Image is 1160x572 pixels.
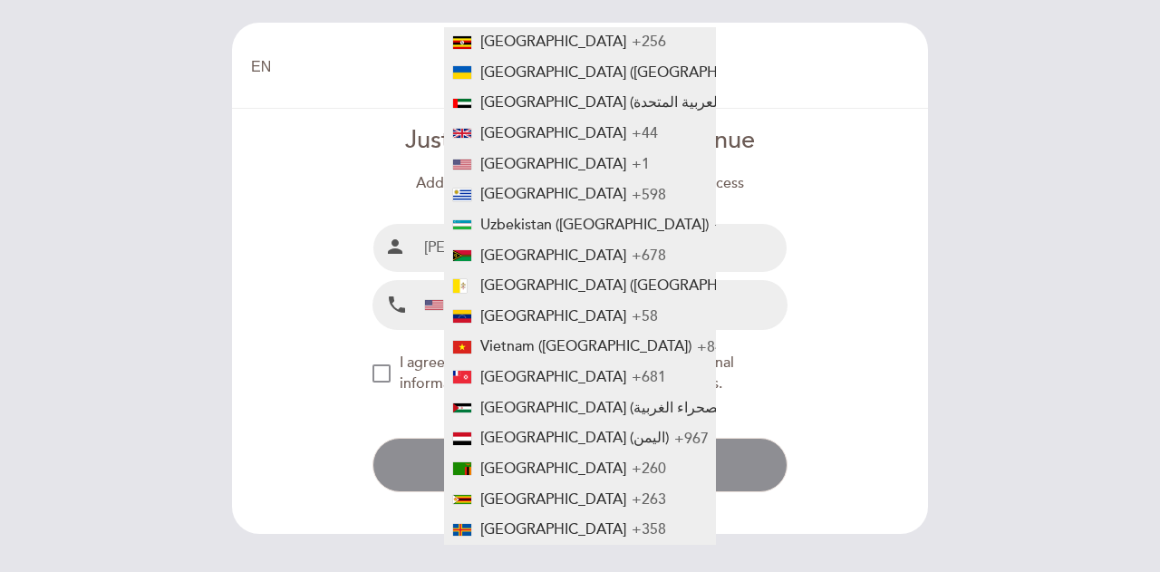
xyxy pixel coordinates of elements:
span: [GEOGRAPHIC_DATA] [480,307,626,325]
span: +967 [674,429,709,447]
span: +58 [632,307,658,325]
i: person [384,236,406,257]
span: [GEOGRAPHIC_DATA] (‫الإمارات العربية المتحدة‬‎) [480,93,778,111]
span: [GEOGRAPHIC_DATA] [480,124,626,142]
span: [GEOGRAPHIC_DATA] [480,460,626,478]
div: +1 [425,294,470,317]
div: United States: +1 [418,282,508,328]
span: [GEOGRAPHIC_DATA] [480,185,626,203]
span: [GEOGRAPHIC_DATA] [480,368,626,386]
span: [GEOGRAPHIC_DATA] ([GEOGRAPHIC_DATA]) [480,63,783,82]
span: +681 [632,368,666,386]
span: +256 [632,33,666,51]
span: [GEOGRAPHIC_DATA] [480,155,626,173]
span: [GEOGRAPHIC_DATA] (‫اليمن‬‎) [480,429,669,447]
span: +358 [632,520,666,538]
div: Just one more step to continue [372,123,788,159]
span: +598 [632,185,666,203]
span: Uzbekistan ([GEOGRAPHIC_DATA]) [480,216,709,234]
md-checkbox: NEW_MODAL_AGREE_RESTAURANT_SEND_OCCASIONAL_INFO [372,353,788,394]
span: [GEOGRAPHIC_DATA] [480,520,626,538]
span: +44 [632,124,658,142]
span: +263 [632,490,666,509]
span: [GEOGRAPHIC_DATA] (‫الصحراء الغربية‬‎) [480,399,730,417]
input: Name and surname [417,224,788,272]
div: Add your details to continue the booking process [372,173,788,194]
span: +678 [632,247,666,265]
span: +260 [632,460,666,478]
span: I agree that the restaurant may send me occasional information about special events or celebrations. [400,354,734,393]
span: [GEOGRAPHIC_DATA] [480,33,626,51]
span: Vietnam ([GEOGRAPHIC_DATA]) [480,337,691,355]
span: [GEOGRAPHIC_DATA] [480,490,626,509]
span: +84 [697,337,723,355]
i: local_phone [386,294,408,316]
span: [GEOGRAPHIC_DATA] ([GEOGRAPHIC_DATA]) [480,276,783,295]
span: +998 [714,216,749,234]
span: +1 [632,155,650,173]
span: [GEOGRAPHIC_DATA] [480,247,626,265]
button: send Continue [372,438,788,492]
